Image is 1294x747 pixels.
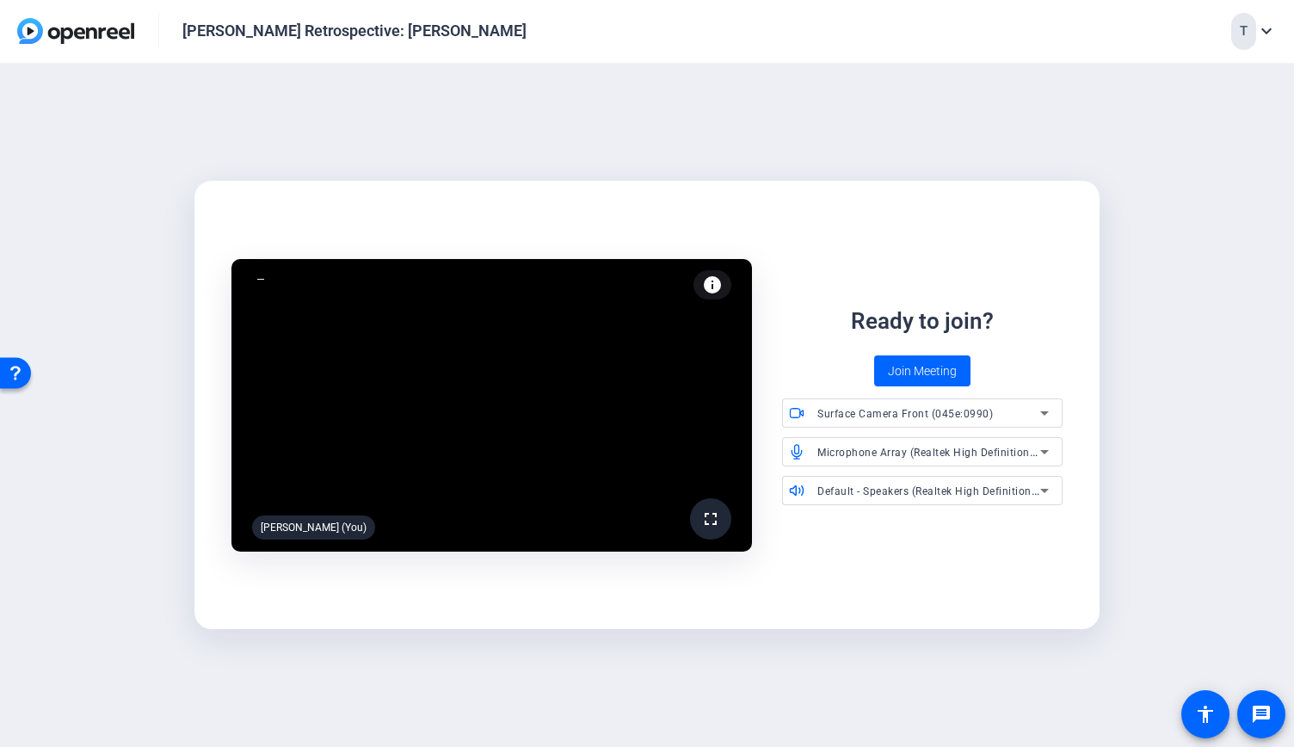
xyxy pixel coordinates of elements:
mat-icon: info [702,275,723,295]
mat-icon: expand_more [1256,21,1277,41]
div: Ready to join? [851,305,994,338]
mat-icon: fullscreen [700,509,721,529]
mat-icon: message [1251,704,1272,725]
span: Join Meeting [888,362,957,380]
span: Microphone Array (Realtek High Definition Audio) [817,445,1066,459]
div: [PERSON_NAME] Retrospective: [PERSON_NAME] [182,21,527,41]
span: Default - Speakers (Realtek High Definition Audio) [817,484,1068,497]
mat-icon: accessibility [1195,704,1216,725]
span: Surface Camera Front (045e:0990) [817,408,993,420]
div: [PERSON_NAME] (You) [252,515,375,540]
img: OpenReel logo [17,18,134,44]
button: Join Meeting [874,355,970,386]
div: T [1231,13,1256,50]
